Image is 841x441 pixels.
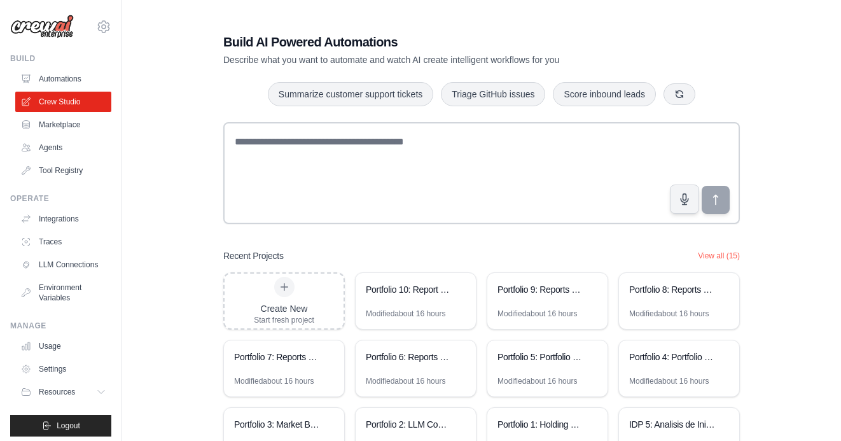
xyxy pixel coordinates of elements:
[15,277,111,308] a: Environment Variables
[10,15,74,39] img: Logo
[223,249,284,262] h3: Recent Projects
[629,309,709,319] div: Modified about 16 hours
[629,283,716,296] div: Portfolio 8: Reports 3 - Portfolio Investment Optimization Reports Generator
[15,92,111,112] a: Crew Studio
[15,209,111,229] a: Integrations
[15,115,111,135] a: Marketplace
[234,418,321,431] div: Portfolio 3: Market Behavior Analytics Platform
[234,351,321,363] div: Portfolio 7: Reports 2 - Initiatives KPIs
[553,82,656,106] button: Score inbound leads
[15,382,111,402] button: Resources
[10,415,111,437] button: Logout
[223,53,651,66] p: Describe what you want to automate and watch AI create intelligent workflows for you
[629,351,716,363] div: Portfolio 4: Portfolio and competitors table consolidator
[15,69,111,89] a: Automations
[15,232,111,252] a: Traces
[497,418,585,431] div: Portfolio 1: Holding Company Structure Analyzer
[15,336,111,356] a: Usage
[441,82,545,106] button: Triage GitHub issues
[268,82,433,106] button: Summarize customer support tickets
[15,255,111,275] a: LLM Connections
[629,418,716,431] div: IDP 5: Analisis de Iniciativas - Casos de Exito y Evaluacion EVA
[254,302,314,315] div: Create New
[234,376,314,386] div: Modified about 16 hours
[15,359,111,379] a: Settings
[254,315,314,325] div: Start fresh project
[10,193,111,204] div: Operate
[10,321,111,331] div: Manage
[497,283,585,296] div: Portfolio 9: Reports 4 - Portfolio Investment Roadmap Generator
[223,33,651,51] h1: Build AI Powered Automations
[366,351,453,363] div: Portfolio 6: Reports 1 - Portfolio Optimization - Automation 1: Initiative Lists
[10,53,111,64] div: Build
[15,137,111,158] a: Agents
[698,251,740,261] button: View all (15)
[57,421,80,431] span: Logout
[670,185,699,214] button: Click to speak your automation idea
[664,83,695,105] button: Get new suggestions
[39,387,75,397] span: Resources
[366,309,445,319] div: Modified about 16 hours
[366,376,445,386] div: Modified about 16 hours
[366,418,453,431] div: Portfolio 2: LLM Competitive Intelligence Automation
[366,283,453,296] div: Portfolio 10: Report 5 - TSR and EVA overall impact
[497,309,577,319] div: Modified about 16 hours
[15,160,111,181] a: Tool Registry
[629,376,709,386] div: Modified about 16 hours
[497,376,577,386] div: Modified about 16 hours
[497,351,585,363] div: Portfolio 5: Portfolio Management Strategy Automation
